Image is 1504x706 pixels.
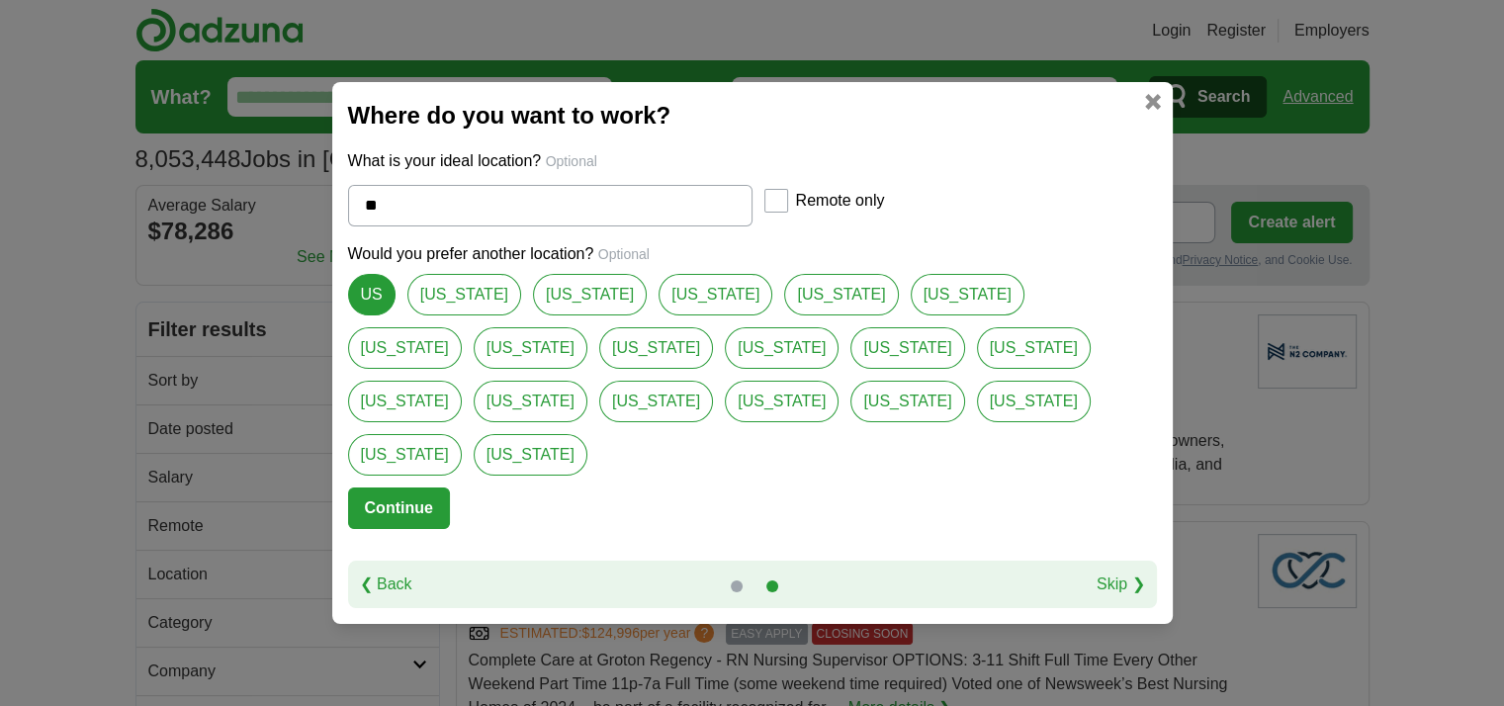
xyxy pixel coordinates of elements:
a: [US_STATE] [725,327,839,369]
a: [US_STATE] [599,381,713,422]
a: [US_STATE] [599,327,713,369]
a: [US_STATE] [348,434,462,476]
a: [US_STATE] [533,274,647,315]
a: Skip ❯ [1097,573,1145,596]
a: [US_STATE] [474,381,587,422]
p: What is your ideal location? [348,149,1157,173]
a: [US_STATE] [911,274,1024,315]
a: [US_STATE] [725,381,839,422]
span: Optional [546,153,597,169]
a: ❮ Back [360,573,412,596]
a: [US_STATE] [474,327,587,369]
a: [US_STATE] [659,274,772,315]
span: Optional [598,246,650,262]
a: [US_STATE] [348,327,462,369]
a: [US_STATE] [407,274,521,315]
a: [US_STATE] [348,381,462,422]
a: [US_STATE] [977,381,1091,422]
a: [US_STATE] [977,327,1091,369]
a: [US_STATE] [850,327,964,369]
a: [US_STATE] [784,274,898,315]
h2: Where do you want to work? [348,98,1157,133]
a: US [348,274,396,315]
button: Continue [348,487,450,529]
a: [US_STATE] [474,434,587,476]
a: [US_STATE] [850,381,964,422]
label: Remote only [796,189,885,213]
p: Would you prefer another location? [348,242,1157,266]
